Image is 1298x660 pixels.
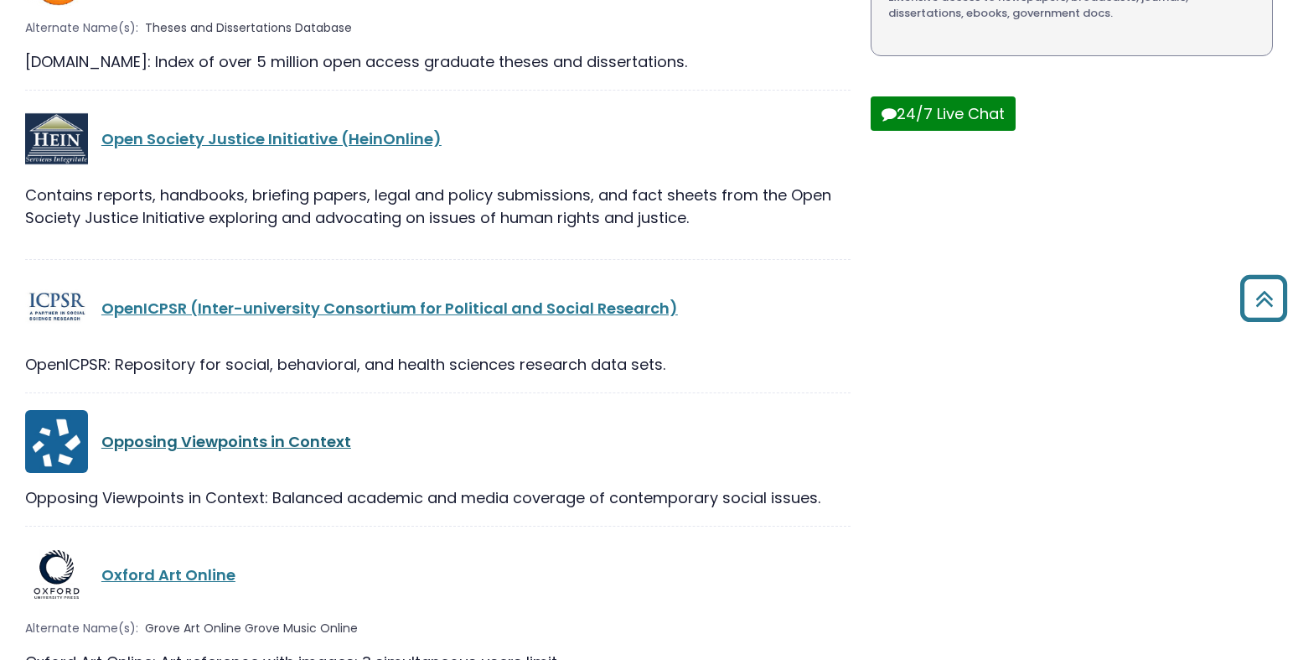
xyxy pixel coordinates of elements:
a: Oxford Art Online [101,564,235,585]
p: Contains reports, handbooks, briefing papers, legal and policy submissions, and fact sheets from ... [25,184,851,229]
span: Alternate Name(s): [25,620,138,637]
a: OpenICPSR (Inter-university Consortium for Political and Social Research) [101,298,678,319]
button: 24/7 Live Chat [871,96,1016,131]
a: Back to Top [1233,283,1294,314]
a: Opposing Viewpoints in Context [101,431,351,452]
div: OpenICPSR: Repository for social, behavioral, and health sciences research data sets. [25,353,851,376]
div: [DOMAIN_NAME]: Index of over 5 million open access graduate theses and dissertations. [25,50,851,73]
span: Theses and Dissertations Database [145,19,352,37]
span: Grove Art Online Grove Music Online [145,620,358,637]
a: Open Society Justice Initiative (HeinOnline) [101,128,442,149]
span: Alternate Name(s): [25,19,138,37]
div: Opposing Viewpoints in Context: Balanced academic and media coverage of contemporary social issues. [25,486,851,509]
